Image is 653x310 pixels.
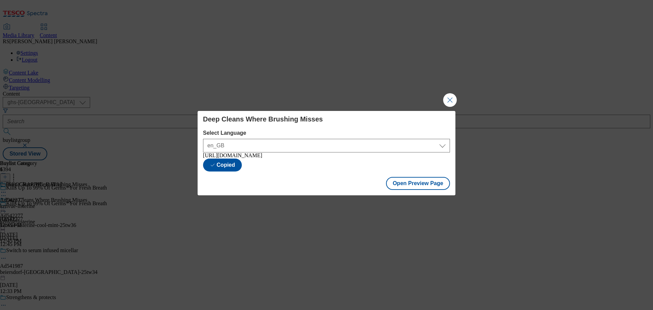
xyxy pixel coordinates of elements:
[443,93,457,107] button: Close Modal
[386,177,450,190] button: Open Preview Page
[203,130,450,136] label: Select Language
[203,115,450,123] h4: Deep Cleans Where Brushing Misses
[203,159,242,172] button: Copied
[198,111,455,195] div: Modal
[203,152,450,159] div: [URL][DOMAIN_NAME]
